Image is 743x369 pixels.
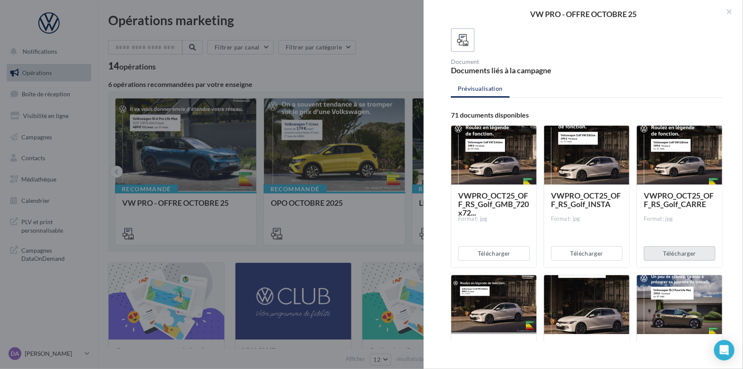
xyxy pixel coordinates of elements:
span: VWPRO_OCT25_OFF_RS_Golf_GMB_720x72... [458,191,529,217]
span: VWPRO_OCT25_OFF_RS_Golf_CARRE [644,191,714,209]
button: Télécharger [551,246,623,261]
span: VWPRO_OCT25_OFF_RS_Golf_STORY [551,340,621,358]
div: Document [451,59,583,65]
div: Open Intercom Messenger [714,340,734,360]
div: VW PRO - OFFRE OCTOBRE 25 [437,10,729,18]
button: Télécharger [644,246,715,261]
div: 71 documents disponibles [451,112,723,118]
div: Format: jpg [458,215,530,223]
div: Format: jpg [644,215,715,223]
div: Format: jpg [551,215,623,223]
button: Télécharger [458,246,530,261]
div: Documents liés à la campagne [451,66,583,74]
span: VWPRO_OCT25_OFF_RS_Golf_INSTA [551,191,621,209]
span: VWPRO_OCT25_OFF_RS_ID.3_GMB_720x72... [644,340,714,367]
span: VWPRO_OCT25_OFF_RS_Golf_GMB [458,340,528,358]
